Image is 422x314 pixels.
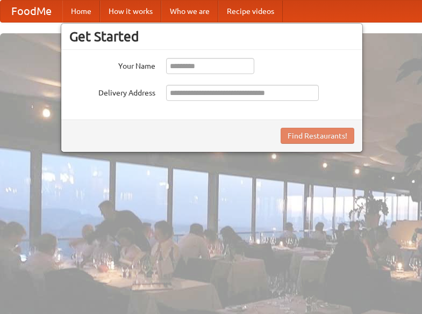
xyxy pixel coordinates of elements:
[1,1,62,22] a: FoodMe
[62,1,100,22] a: Home
[100,1,161,22] a: How it works
[69,28,354,45] h3: Get Started
[218,1,283,22] a: Recipe videos
[69,58,155,71] label: Your Name
[161,1,218,22] a: Who we are
[69,85,155,98] label: Delivery Address
[281,128,354,144] button: Find Restaurants!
